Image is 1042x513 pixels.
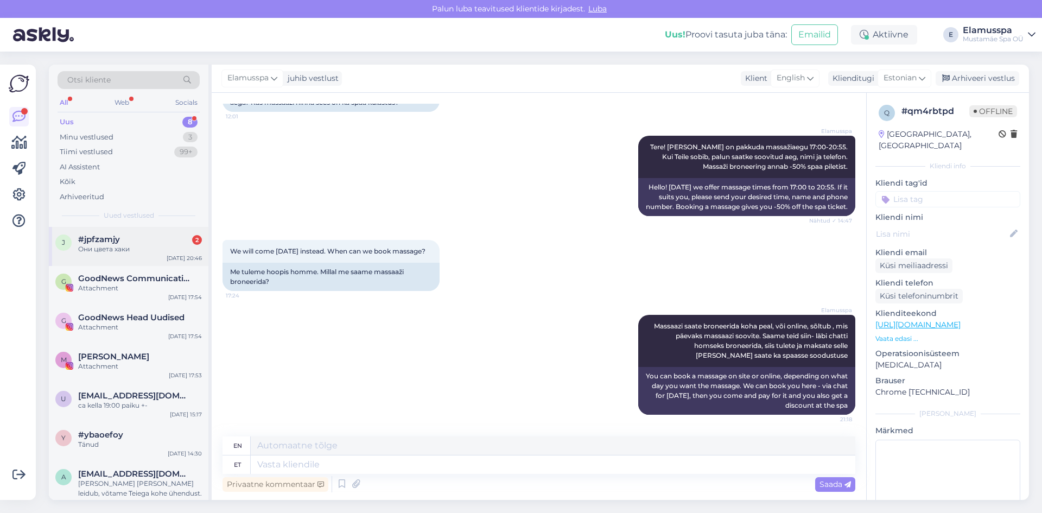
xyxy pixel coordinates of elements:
[875,247,1020,258] p: Kliendi email
[875,375,1020,387] p: Brauser
[875,178,1020,189] p: Kliendi tag'id
[884,72,917,84] span: Estonian
[875,409,1020,419] div: [PERSON_NAME]
[61,434,66,442] span: y
[811,415,852,423] span: 21:18
[283,73,339,84] div: juhib vestlust
[61,277,66,286] span: G
[168,498,202,506] div: [DATE] 14:28
[875,161,1020,171] div: Kliendi info
[78,440,202,449] div: Tänud
[585,4,610,14] span: Luba
[78,430,123,440] span: #ybaoefoy
[875,425,1020,436] p: Märkmed
[223,477,328,492] div: Privaatne kommentaar
[174,147,198,157] div: 99+
[60,176,75,187] div: Kõik
[78,283,202,293] div: Attachment
[879,129,999,151] div: [GEOGRAPHIC_DATA], [GEOGRAPHIC_DATA]
[58,96,70,110] div: All
[876,228,1008,240] input: Lisa nimi
[62,238,65,246] span: j
[78,401,202,410] div: ca kella 19:00 paiku +-
[61,356,67,364] span: M
[638,178,855,216] div: Hello! [DATE] we offer massage times from 17:00 to 20:55. If it suits you, please send your desir...
[943,27,958,42] div: E
[819,479,851,489] span: Saada
[875,348,1020,359] p: Operatsioonisüsteem
[741,73,767,84] div: Klient
[234,455,241,474] div: et
[875,387,1020,398] p: Chrome [TECHNICAL_ID]
[226,292,266,300] span: 17:24
[875,320,961,330] a: [URL][DOMAIN_NAME]
[233,436,242,455] div: en
[223,263,440,291] div: Me tuleme hoopis homme. Millal me saame massaaži broneerida?
[227,72,269,84] span: Elamusspa
[169,371,202,379] div: [DATE] 17:53
[875,359,1020,371] p: [MEDICAL_DATA]
[104,211,154,220] span: Uued vestlused
[78,469,191,479] span: arne.sildnik@gmail.com
[78,235,120,244] span: #jpfzamjy
[777,72,805,84] span: English
[78,313,185,322] span: GoodNews Head Uudised
[192,235,202,245] div: 2
[936,71,1019,86] div: Arhiveeri vestlus
[875,289,963,303] div: Küsi telefoninumbrit
[875,334,1020,344] p: Vaata edasi ...
[78,244,202,254] div: Они цвета хаки
[963,26,1024,35] div: Elamusspa
[969,105,1017,117] span: Offline
[875,308,1020,319] p: Klienditeekond
[167,254,202,262] div: [DATE] 20:46
[78,391,191,401] span: uporigin@gmail.com
[60,162,100,173] div: AI Assistent
[170,410,202,419] div: [DATE] 15:17
[851,25,917,45] div: Aktiivne
[60,192,104,202] div: Arhiveeritud
[884,109,889,117] span: q
[67,74,111,86] span: Otsi kliente
[61,395,66,403] span: u
[963,35,1024,43] div: Mustamäe Spa OÜ
[230,247,425,255] span: We will come [DATE] instead. When can we book massage?
[61,473,66,481] span: a
[665,29,685,40] b: Uus!
[182,117,198,128] div: 8
[665,28,787,41] div: Proovi tasuta juba täna:
[875,277,1020,289] p: Kliendi telefon
[60,117,74,128] div: Uus
[60,147,113,157] div: Tiimi vestlused
[828,73,874,84] div: Klienditugi
[875,258,952,273] div: Küsi meiliaadressi
[168,293,202,301] div: [DATE] 17:54
[60,132,113,143] div: Minu vestlused
[78,274,191,283] span: GoodNews Communication
[173,96,200,110] div: Socials
[963,26,1035,43] a: ElamusspaMustamäe Spa OÜ
[901,105,969,118] div: # qm4rbtpd
[811,127,852,135] span: Elamusspa
[78,352,149,362] span: Monika Kuzmina
[791,24,838,45] button: Emailid
[78,362,202,371] div: Attachment
[78,322,202,332] div: Attachment
[638,367,855,415] div: You can book a massage on site or online, depending on what day you want the massage. We can book...
[168,332,202,340] div: [DATE] 17:54
[61,316,66,325] span: G
[875,191,1020,207] input: Lisa tag
[811,306,852,314] span: Elamusspa
[78,479,202,498] div: [PERSON_NAME] [PERSON_NAME] leidub, võtame Teiega kohe ühendust.
[168,449,202,458] div: [DATE] 14:30
[875,212,1020,223] p: Kliendi nimi
[654,322,849,359] span: Massaazi saate broneerida koha peal, või online, sõltub , mis päevaks massaazi soovite. Saame tei...
[650,143,849,170] span: Tere! [PERSON_NAME] on pakkuda massažiaegu 17:00-20:55. Kui Teile sobib, palun saatke soovitud ae...
[9,73,29,94] img: Askly Logo
[809,217,852,225] span: Nähtud ✓ 14:47
[226,112,266,121] span: 12:01
[112,96,131,110] div: Web
[183,132,198,143] div: 3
